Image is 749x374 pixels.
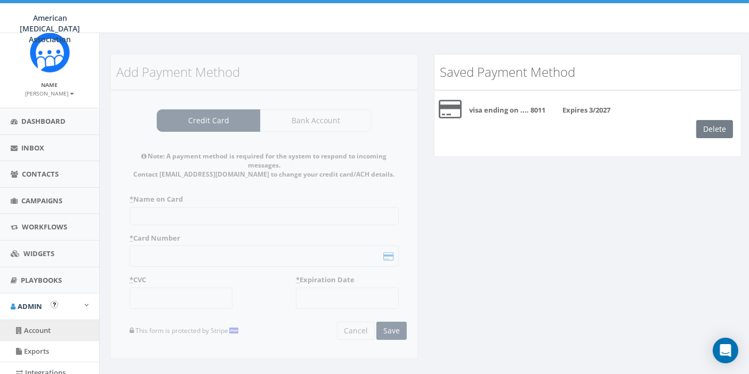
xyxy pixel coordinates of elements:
small: [PERSON_NAME] [26,90,74,97]
span: Widgets [23,249,54,258]
button: Open In-App Guide [51,301,58,308]
a: [PERSON_NAME] [26,88,74,98]
b: Expires 3/2027 [562,105,610,115]
span: Admin [18,301,42,311]
span: Workflows [22,222,67,232]
span: Contacts [22,169,59,179]
div: Open Intercom Messenger [713,338,738,363]
span: American [MEDICAL_DATA] Association [20,13,80,44]
span: Dashboard [21,116,66,126]
b: visa ending on .... 8011 [469,105,545,115]
h3: Saved Payment Method [440,65,736,79]
small: Name [42,81,58,89]
img: Rally_Corp_Icon.png [30,33,70,73]
span: Campaigns [21,196,62,205]
span: Playbooks [21,275,62,285]
span: Inbox [21,143,44,153]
